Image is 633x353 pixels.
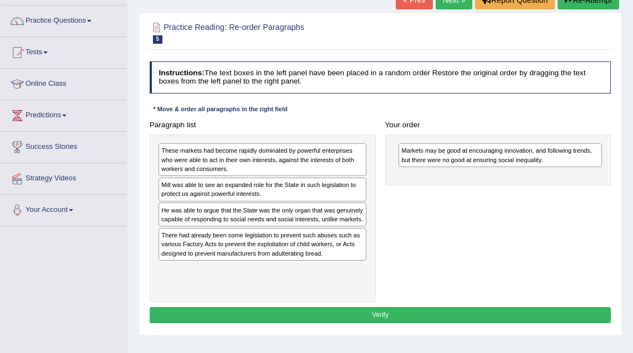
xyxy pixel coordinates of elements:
a: Predictions [1,100,127,128]
a: Strategy Videos [1,163,127,191]
div: He was able to argue that the State was the only organ that was genuinely capable of responding t... [159,203,366,226]
div: Mill was able to see an expanded role for the State in such legislation to protect us against pow... [159,178,366,201]
a: Your Account [1,195,127,222]
a: Tests [1,37,127,65]
div: There had already been some legislation to prevent such abuses such as various Factory Acts to pr... [159,228,366,261]
h2: Practice Reading: Re-order Paragraphs [150,20,436,44]
div: * Move & order all paragraphs in the right field [150,105,292,115]
h4: Paragraph list [150,121,376,129]
div: These markets had become rapidly dominated by powerful enterprises who were able to act in their ... [159,143,366,176]
h4: The text boxes in the left panel have been placed in a random order Restore the original order by... [150,61,611,93]
a: Success Stories [1,132,127,159]
button: Verify [150,307,611,323]
a: Online Class [1,69,127,96]
div: Markets may be good at encouraging innovation, and following trends, but there were no good at en... [399,143,602,167]
a: Practice Questions [1,6,127,33]
span: 5 [153,35,163,44]
h4: Your order [385,121,611,129]
b: Instructions: [159,69,204,77]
